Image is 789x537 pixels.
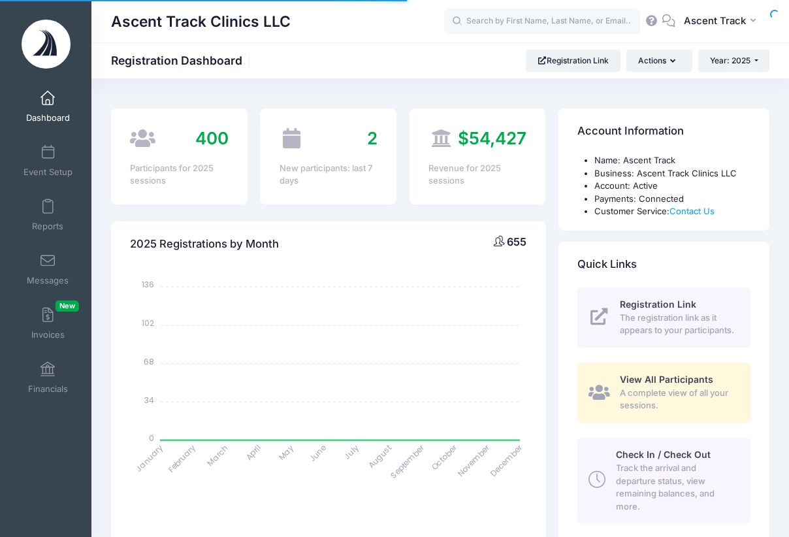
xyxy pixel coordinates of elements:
[17,84,79,129] a: Dashboard
[616,462,735,513] span: Track the arrival and departure status, view remaining balances, and more.
[204,442,231,468] tspan: March
[526,50,620,72] a: Registration Link
[428,162,526,187] div: Revenue for 2025 sessions
[366,442,394,470] tspan: August
[22,20,71,69] img: Ascent Track Clinics LLC
[17,192,79,238] a: Reports
[577,438,750,523] a: Check In / Check Out Track the arrival and departure status, view remaining balances, and more.
[166,442,198,474] tspan: February
[32,221,63,232] span: Reports
[710,56,750,65] span: Year: 2025
[388,442,427,480] tspan: September
[111,7,291,37] h1: Ascent Track Clinics LLC
[142,317,154,329] tspan: 102
[684,14,746,28] span: Ascent Track
[626,50,692,72] button: Actions
[594,180,750,193] li: Account: Active
[367,128,378,148] span: 2
[620,312,735,337] span: The registration link as it appears to your participants.
[616,449,711,460] span: Check In / Check Out
[507,235,526,248] span: 655
[111,54,253,67] h1: Registration Dashboard
[577,246,637,283] h4: Quick Links
[149,432,154,444] tspan: 0
[620,387,735,412] span: A complete view of all your sessions.
[195,128,229,148] span: 400
[488,442,525,479] tspan: December
[17,246,79,292] a: Messages
[17,138,79,184] a: Event Setup
[17,355,79,400] a: Financials
[24,167,72,178] span: Event Setup
[26,112,70,123] span: Dashboard
[133,442,165,474] tspan: January
[276,442,296,462] tspan: May
[130,225,279,263] h4: 2025 Registrations by Month
[244,442,263,462] tspan: April
[280,162,378,187] div: New participants: last 7 days
[594,167,750,180] li: Business: Ascent Track Clinics LLC
[144,394,154,405] tspan: 34
[429,442,460,472] tspan: October
[620,299,696,310] span: Registration Link
[698,50,769,72] button: Year: 2025
[577,363,750,423] a: View All Participants A complete view of all your sessions.
[458,128,526,148] span: $54,427
[130,162,228,187] div: Participants for 2025 sessions
[577,287,750,348] a: Registration Link The registration link as it appears to your participants.
[307,442,329,464] tspan: June
[669,206,715,216] a: Contact Us
[444,8,640,35] input: Search by First Name, Last Name, or Email...
[594,154,750,167] li: Name: Ascent Track
[675,7,769,37] button: Ascent Track
[577,113,684,150] h4: Account Information
[17,301,79,346] a: InvoicesNew
[56,301,79,312] span: New
[27,275,69,286] span: Messages
[620,374,713,385] span: View All Participants
[31,329,65,340] span: Invoices
[142,279,154,290] tspan: 136
[342,442,361,462] tspan: July
[28,383,68,395] span: Financials
[594,205,750,218] li: Customer Service:
[144,355,154,366] tspan: 68
[455,442,492,479] tspan: November
[594,193,750,206] li: Payments: Connected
